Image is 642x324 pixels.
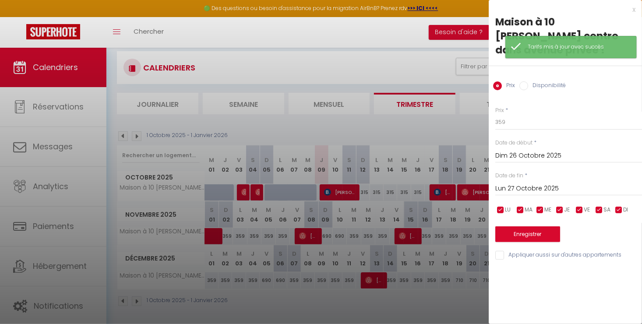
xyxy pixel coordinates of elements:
div: Tarifs mis à jour avec succès [528,43,628,51]
span: JE [564,206,570,214]
label: Date de début [495,139,533,147]
label: Prix [502,81,515,91]
span: VE [584,206,590,214]
button: Enregistrer [495,226,560,242]
label: Date de fin [495,172,523,180]
label: Prix [495,106,504,115]
span: ME [544,206,551,214]
span: LU [505,206,511,214]
div: Maison à 10 [PERSON_NAME] centre dans avenue privée ! [495,15,635,57]
span: MA [525,206,533,214]
div: x [489,4,635,15]
span: DI [623,206,628,214]
label: Disponibilité [528,81,566,91]
span: SA [603,206,610,214]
